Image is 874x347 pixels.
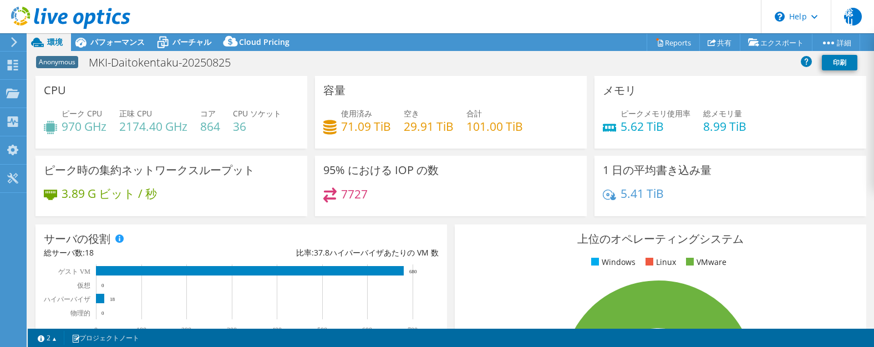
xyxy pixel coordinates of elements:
[341,120,391,132] h4: 71.09 TiB
[233,120,281,132] h4: 36
[239,37,289,47] span: Cloud Pricing
[466,108,482,119] span: 合計
[740,34,812,51] a: エクスポート
[172,37,211,47] span: バーチャル
[323,164,439,176] h3: 95% における IOP の数
[84,57,248,69] h1: MKI-Daitokentaku-20250825
[463,233,858,245] h3: 上位のオペレーティングシステム
[699,34,740,51] a: 共有
[94,326,98,334] text: 0
[36,56,78,68] span: Anonymous
[603,84,636,96] h3: メモリ
[44,84,66,96] h3: CPU
[44,247,241,259] div: 総サーバ数:
[822,55,857,70] a: 印刷
[43,295,90,303] text: ハイパーバイザ
[227,326,237,334] text: 300
[812,34,860,51] a: 詳細
[58,268,91,275] text: ゲスト VM
[64,331,147,345] a: プロジェクトノート
[101,310,104,316] text: 0
[101,283,104,288] text: 0
[341,108,372,119] span: 使用済み
[30,331,64,345] a: 2
[70,309,90,317] text: 物理的
[44,164,255,176] h3: ピーク時の集約ネットワークスループット
[62,187,157,200] h4: 3.89 G ビット / 秒
[119,108,152,119] span: 正味 CPU
[603,164,712,176] h3: 1 日の平均書き込み量
[119,120,187,132] h4: 2174.40 GHz
[409,269,417,274] text: 680
[77,282,90,289] text: 仮想
[314,247,329,258] span: 37.8
[404,120,454,132] h4: 29.91 TiB
[272,326,282,334] text: 400
[621,108,690,119] span: ピークメモリ使用率
[181,326,191,334] text: 200
[643,256,676,268] li: Linux
[362,326,372,334] text: 600
[621,120,690,132] h4: 5.62 TiB
[62,108,102,119] span: ピーク CPU
[341,188,368,200] h4: 7727
[110,297,115,302] text: 18
[323,84,345,96] h3: 容量
[62,120,106,132] h4: 970 GHz
[200,108,216,119] span: コア
[317,326,327,334] text: 500
[703,108,742,119] span: 総メモリ量
[588,256,636,268] li: Windows
[44,233,110,245] h3: サーバの役割
[200,120,220,132] h4: 864
[404,108,419,119] span: 空き
[844,8,862,25] span: 聡山
[47,37,63,47] span: 環境
[466,120,523,132] h4: 101.00 TiB
[85,247,94,258] span: 18
[90,37,145,47] span: パフォーマンス
[647,34,700,51] a: Reports
[683,256,726,268] li: VMware
[233,108,281,119] span: CPU ソケット
[408,326,418,334] text: 700
[136,326,146,334] text: 100
[775,12,785,22] svg: \n
[703,120,746,132] h4: 8.99 TiB
[241,247,439,259] div: 比率: ハイパーバイザあたりの VM 数
[621,187,664,200] h4: 5.41 TiB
